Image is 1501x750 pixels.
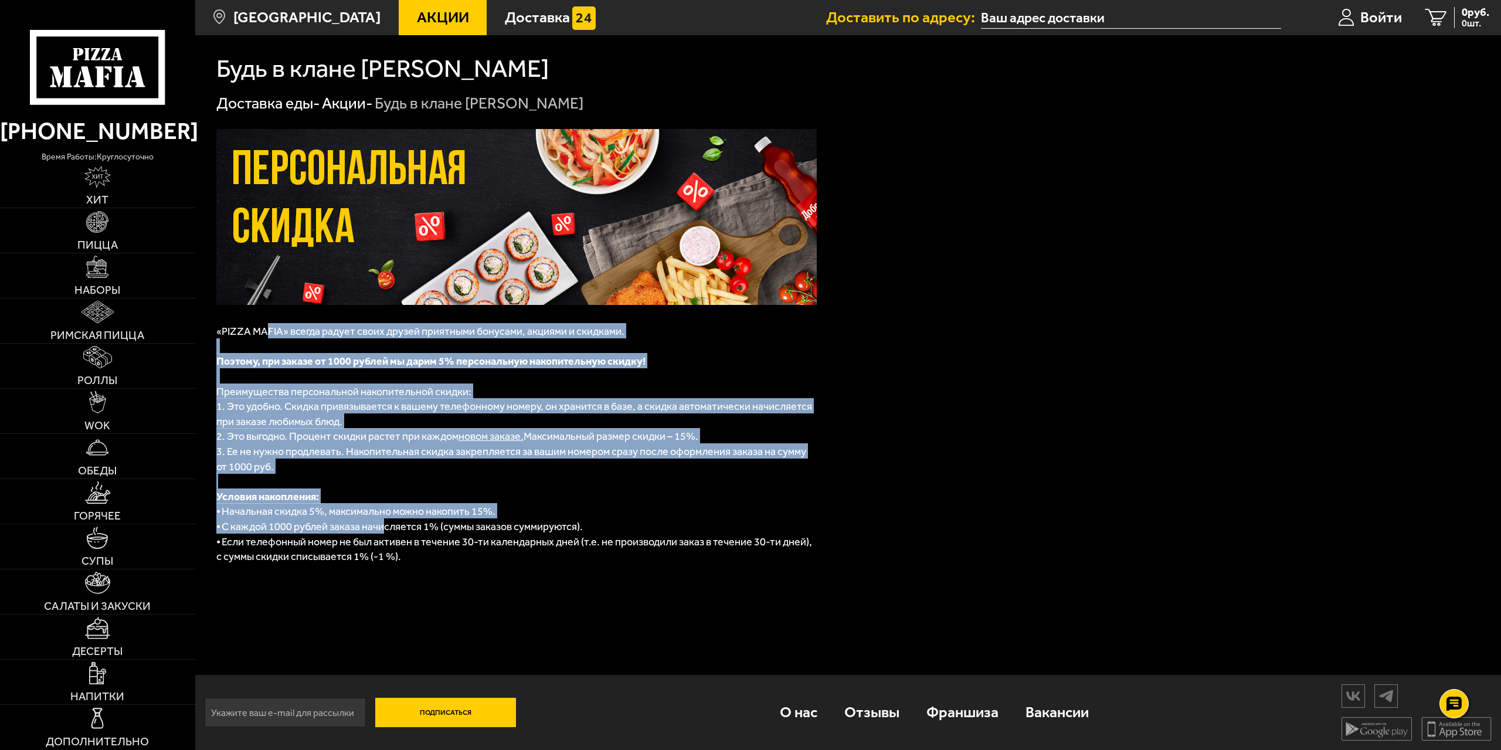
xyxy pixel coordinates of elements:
span: 3. Ее не нужно продлевать. Накопительная скидка закрепляется за вашим номером сразу после оформле... [216,445,806,473]
a: Акции- [322,94,373,113]
a: Франшиза [913,687,1012,738]
img: 1024x1024 [216,129,817,305]
b: Условия накопления: [216,490,319,503]
span: Наборы [74,284,120,296]
span: Напитки [70,691,124,702]
span: 2. Это выгодно. Процент скидки растет при каждом [216,430,459,443]
span: Горячее [74,510,121,521]
img: vk [1342,685,1364,706]
a: Доставка еды- [216,94,320,113]
span: WOK [84,420,110,431]
span: Дополнительно [46,736,149,747]
span: 0 руб. [1462,7,1489,18]
span: Преимущества персональной накопительной скидки: [216,385,471,398]
span: Войти [1360,10,1402,25]
span: Хит [86,194,108,205]
span: ⦁ С каждой 1000 рублей заказа начисляется 1% (суммы заказов суммируются). [216,520,583,533]
button: Подписаться [375,698,516,727]
span: Роллы [77,375,117,386]
span: «PIZZA MAFIA» всегда радует своих друзей приятными бонусами, акциями и скидками. [216,325,624,338]
span: Десерты [72,646,123,657]
h1: Будь в клане [PERSON_NAME] [216,56,549,82]
span: Пицца [77,239,118,250]
span: 0 шт. [1462,19,1489,28]
img: tg [1375,685,1397,706]
span: ⦁ Если телефонный номер не был активен в течение 30-ти календарных дней (т.е. не производили зака... [216,535,812,564]
span: [GEOGRAPHIC_DATA] [233,10,381,25]
input: Укажите ваш e-mail для рассылки [205,698,366,727]
span: Доставка [505,10,570,25]
span: Обеды [78,465,117,476]
img: 15daf4d41897b9f0e9f617042186c801.svg [572,6,596,30]
span: Суздальский проспект, 9 [981,7,1281,29]
span: Доставить по адресу: [826,10,981,25]
span: Салаты и закуски [44,600,151,612]
b: Поэтому, при заказе от 1000 рублей мы дарим 5% персональную накопительную скидку! [216,355,646,368]
a: Вакансии [1012,687,1102,738]
a: О нас [766,687,831,738]
span: Акции [417,10,469,25]
span: Римская пицца [50,330,144,341]
span: ⦁ Начальная скидка 5%, максимально можно накопить 15%. [216,505,495,518]
span: 1. Это удобно. Скидка привязывается к вашему телефонному номеру, он хранится в базе, а скидка авт... [216,400,812,428]
span: Максимальный размер скидки – 15%. [524,430,698,443]
span: Супы [81,555,113,566]
input: Ваш адрес доставки [981,7,1281,29]
div: Будь в клане [PERSON_NAME] [375,93,583,114]
a: Отзывы [831,687,913,738]
u: новом заказе. [459,430,524,443]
